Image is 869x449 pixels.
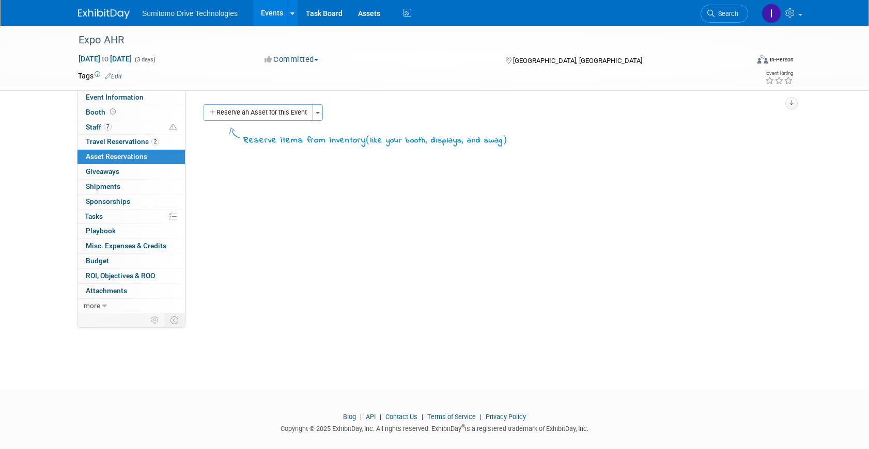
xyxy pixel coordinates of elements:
[385,413,417,421] a: Contact Us
[461,424,465,429] sup: ®
[77,224,185,238] a: Playbook
[86,227,116,235] span: Playbook
[84,301,100,310] span: more
[78,54,132,63] span: [DATE] [DATE]
[77,210,185,224] a: Tasks
[370,135,503,146] span: like your booth, displays, and swag
[86,256,109,265] span: Budget
[77,180,185,194] a: Shipments
[427,413,476,421] a: Terms of Service
[164,313,185,327] td: Toggle Event Tabs
[104,123,112,131] span: 7
[77,135,185,149] a: Travel Reservations2
[86,197,130,205] span: Sponsorships
[204,104,313,121] button: Reserve an Asset for this Event
[100,55,110,63] span: to
[687,54,794,69] div: Event Format
[503,134,507,145] span: )
[477,413,484,421] span: |
[86,286,127,295] span: Attachments
[77,299,185,313] a: more
[77,165,185,179] a: Giveaways
[513,57,642,65] span: [GEOGRAPHIC_DATA], [GEOGRAPHIC_DATA]
[77,195,185,209] a: Sponsorships
[77,90,185,105] a: Event Information
[108,108,118,116] span: Booth not reserved yet
[86,93,144,101] span: Event Information
[134,56,156,63] span: (3 days)
[77,120,185,135] a: Staff7
[377,413,384,421] span: |
[86,137,159,146] span: Travel Reservations
[366,134,370,145] span: (
[769,56,794,63] div: In-Person
[78,71,122,81] td: Tags
[105,73,122,80] a: Edit
[78,9,130,19] img: ExhibitDay
[142,9,238,18] span: Sumitomo Drive Technologies
[151,138,159,146] span: 2
[419,413,426,421] span: |
[765,71,793,76] div: Event Rating
[701,5,748,23] a: Search
[86,271,155,280] span: ROI, Objectives & ROO
[169,123,177,132] span: Potential Scheduling Conflict -- at least one attendee is tagged in another overlapping event.
[366,413,376,421] a: API
[77,105,185,120] a: Booth
[343,413,356,421] a: Blog
[77,284,185,298] a: Attachments
[77,254,185,268] a: Budget
[85,212,103,220] span: Tasks
[77,269,185,283] a: ROI, Objectives & ROO
[86,242,166,250] span: Misc. Expenses & Credits
[762,4,781,23] img: Iram Rincón
[86,152,147,161] span: Asset Reservations
[86,167,119,175] span: Giveaways
[261,54,322,65] button: Committed
[86,123,112,131] span: Staff
[757,55,768,63] img: Format-Inperson.png
[486,413,526,421] a: Privacy Policy
[146,313,164,327] td: Personalize Event Tab Strip
[86,182,120,190] span: Shipments
[86,108,118,116] span: Booth
[243,133,507,147] div: Reserve items from inventory
[77,150,185,164] a: Asset Reservations
[75,31,733,50] div: Expo AHR
[77,239,185,253] a: Misc. Expenses & Credits
[715,10,738,18] span: Search
[358,413,364,421] span: |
